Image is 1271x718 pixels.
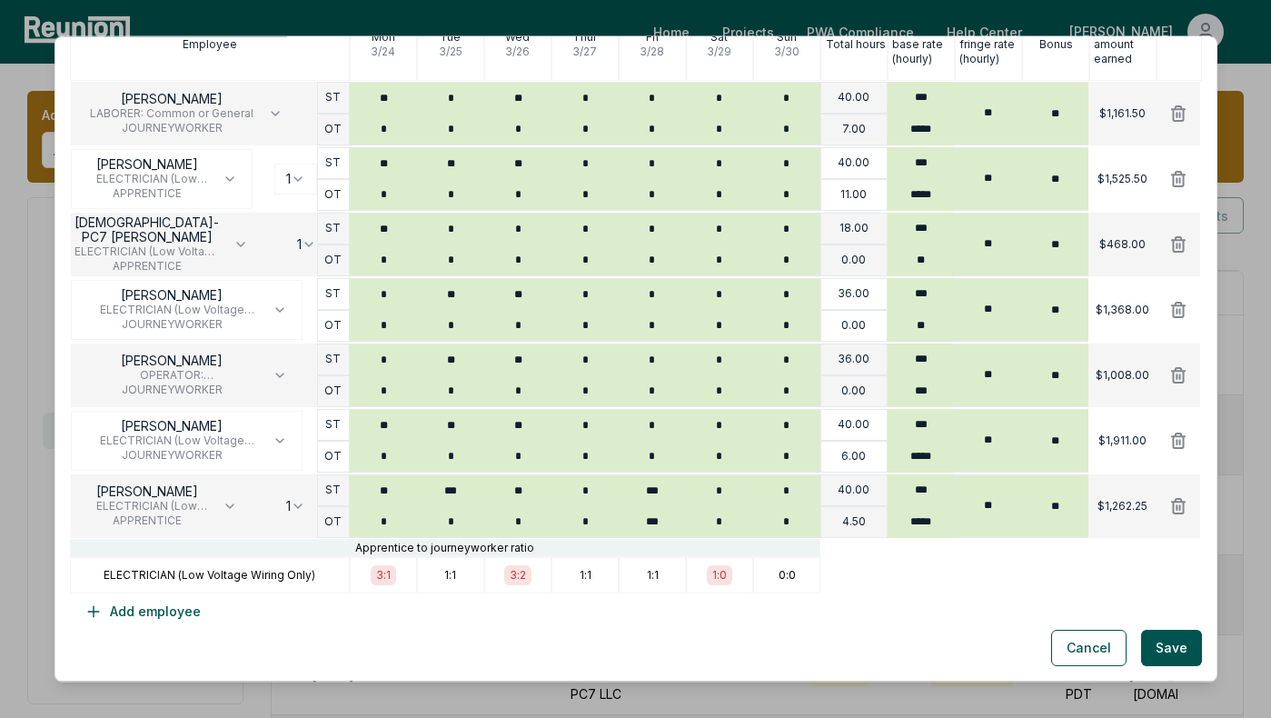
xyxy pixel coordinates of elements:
[325,484,341,498] p: ST
[510,569,526,583] p: 3:2
[779,568,796,583] p: 0:0
[1099,237,1146,252] p: $468.00
[324,384,342,399] p: OT
[838,91,869,105] p: 40.00
[1039,37,1073,52] p: Bonus
[324,515,342,530] p: OT
[86,419,258,434] p: [PERSON_NAME]
[1098,434,1147,448] p: $1,911.00
[325,418,341,433] p: ST
[712,569,727,583] p: 1:0
[840,188,867,203] p: 11.00
[324,450,342,464] p: OT
[90,121,253,135] span: JOURNEYWORKER
[572,45,597,59] p: 3 / 27
[74,215,219,244] p: [DEMOGRAPHIC_DATA]-PC7 [PERSON_NAME]
[777,30,797,45] p: Sun
[104,568,315,583] p: ELECTRICIAN (Low Voltage Wiring Only)
[325,156,341,171] p: ST
[839,222,869,236] p: 18.00
[86,383,258,397] span: JOURNEYWORKER
[1097,172,1147,186] p: $1,525.50
[838,353,869,367] p: 36.00
[640,45,664,59] p: 3 / 28
[505,30,530,45] p: Wed
[90,106,253,121] span: LABORER: Common or General
[838,287,869,302] p: 36.00
[440,30,461,45] p: Tue
[572,30,597,45] p: Thur
[580,568,591,583] p: 1:1
[70,593,215,630] button: Add employee
[376,569,391,583] p: 3:1
[710,30,728,45] p: Sat
[838,418,869,433] p: 40.00
[841,450,866,464] p: 6.00
[325,287,341,302] p: ST
[841,319,866,334] p: 0.00
[86,499,208,514] span: ELECTRICIAN (Low Voltage Wiring Only)
[647,568,659,583] p: 1:1
[324,188,342,203] p: OT
[838,484,869,498] p: 40.00
[325,222,341,236] p: ST
[959,23,1021,66] p: Effective fringe rate (hourly)
[74,244,219,259] span: ELECTRICIAN (Low Voltage Wiring Only)
[505,45,530,59] p: 3 / 26
[707,45,731,59] p: 3 / 29
[325,353,341,367] p: ST
[324,123,342,137] p: OT
[1094,23,1156,66] p: Gross amount earned
[646,30,659,45] p: Fri
[90,92,253,106] p: [PERSON_NAME]
[324,254,342,268] p: OT
[774,45,799,59] p: 3 / 30
[842,123,866,137] p: 7.00
[439,45,462,59] p: 3 / 25
[74,259,219,274] span: APPRENTICE
[325,91,341,105] p: ST
[86,448,258,463] span: JOURNEYWORKER
[842,515,866,530] p: 4.50
[324,319,342,334] p: OT
[86,317,258,332] span: JOURNEYWORKER
[86,368,258,383] span: OPERATOR: Backhoe/Excavator/Trackhoe
[355,541,534,555] p: Apprentice to journeyworker ratio
[86,484,208,499] p: [PERSON_NAME]
[86,354,258,368] p: [PERSON_NAME]
[372,30,395,45] p: Mon
[841,254,866,268] p: 0.00
[86,434,258,448] span: ELECTRICIAN (Low Voltage Wiring Only)
[86,157,208,172] p: [PERSON_NAME]
[86,172,208,186] span: ELECTRICIAN (Low Voltage Wiring Only)
[1097,499,1147,514] p: $1,262.25
[1099,106,1146,121] p: $1,161.50
[826,37,886,52] p: Total hours
[444,568,456,583] p: 1:1
[1096,303,1149,317] p: $1,368.00
[86,288,258,303] p: [PERSON_NAME]
[1096,368,1149,383] p: $1,008.00
[838,156,869,171] p: 40.00
[1141,630,1202,666] button: Save
[86,186,208,201] span: APPRENTICE
[371,45,395,59] p: 3 / 24
[86,514,208,528] span: APPRENTICE
[183,37,237,52] p: Employee
[86,303,258,317] span: ELECTRICIAN (Low Voltage Wiring Only)
[1051,630,1127,666] button: Cancel
[892,23,954,66] p: Effective base rate (hourly)
[841,384,866,399] p: 0.00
